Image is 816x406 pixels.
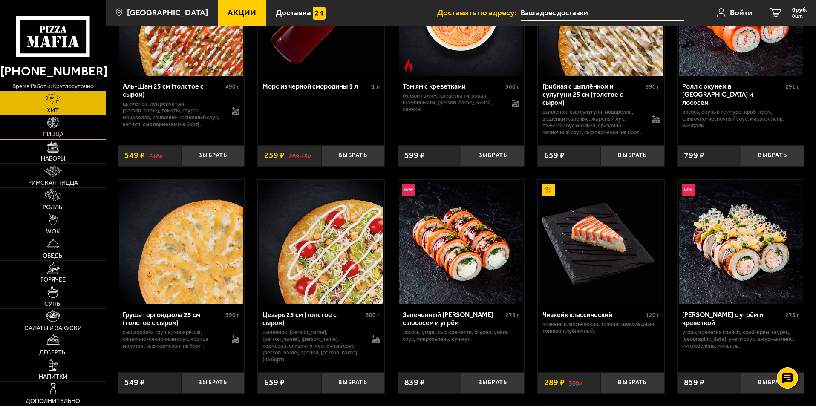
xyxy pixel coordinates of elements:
[289,151,311,160] s: 289.15 ₽
[538,180,664,304] a: АкционныйЧизкейк классический
[259,180,383,304] img: Цезарь 25 см (толстое с сыром)
[366,311,380,319] span: 500 г
[678,180,804,304] a: НовинкаРолл Калипсо с угрём и креветкой
[123,101,224,128] p: цыпленок, лук репчатый, [PERSON_NAME], томаты, огурец, моцарелла, сливочно-чесночный соус, кетчуп...
[521,5,684,21] input: Ваш адрес доставки
[684,151,704,160] span: 799 ₽
[741,372,804,393] button: Выбрать
[24,325,82,331] span: Салаты и закуски
[149,151,163,160] s: 618 ₽
[28,180,78,186] span: Римская пицца
[539,180,663,304] img: Чизкейк классический
[542,321,660,334] p: Чизкейк классический, топпинг шоколадный, топпинг клубничный.
[398,180,525,304] a: НовинкаЗапеченный ролл Гурмэ с лососем и угрём
[127,9,208,17] span: [GEOGRAPHIC_DATA]
[403,311,504,327] div: Запеченный [PERSON_NAME] с лососем и угрём
[262,329,363,363] p: цыпленок, [PERSON_NAME], [PERSON_NAME], [PERSON_NAME], пармезан, сливочно-чесночный соус, [PERSON...
[123,82,224,98] div: Аль-Шам 25 см (толстое с сыром)
[181,145,244,166] button: Выбрать
[43,204,63,210] span: Роллы
[39,350,66,356] span: Десерты
[404,151,425,160] span: 599 ₽
[124,151,145,160] span: 549 ₽
[682,184,695,196] img: Новинка
[544,378,565,387] span: 289 ₽
[542,184,555,196] img: Акционный
[403,92,504,113] p: бульон том ям, креветка тигровая, шампиньоны, [PERSON_NAME], кинза, сливки.
[792,7,807,13] span: 0 руб.
[542,311,643,319] div: Чизкейк классический
[646,83,660,90] span: 590 г
[40,277,66,283] span: Горячее
[276,9,311,17] span: Доставка
[461,372,524,393] button: Выбрать
[372,83,380,90] span: 1 л
[569,378,582,387] s: 330 ₽
[403,82,504,90] div: Том ям с креветками
[684,378,704,387] span: 859 ₽
[730,9,753,17] span: Войти
[228,9,256,17] span: Акции
[646,311,660,319] span: 120 г
[44,301,61,307] span: Супы
[225,311,239,319] span: 390 г
[321,372,384,393] button: Выбрать
[785,83,799,90] span: 291 г
[181,372,244,393] button: Выбрать
[402,59,415,72] img: Острое блюдо
[264,378,285,387] span: 659 ₽
[124,378,145,387] span: 549 ₽
[225,83,239,90] span: 490 г
[601,372,664,393] button: Выбрать
[313,7,326,20] img: 15daf4d41897b9f0e9f617042186c801.svg
[41,156,65,162] span: Наборы
[679,180,803,304] img: Ролл Калипсо с угрём и креветкой
[43,253,63,259] span: Обеды
[404,378,425,387] span: 839 ₽
[785,311,799,319] span: 273 г
[544,151,565,160] span: 659 ₽
[39,374,67,380] span: Напитки
[601,145,664,166] button: Выбрать
[264,151,285,160] span: 259 ₽
[505,311,519,319] span: 279 г
[262,311,363,327] div: Цезарь 25 см (толстое с сыром)
[118,180,245,304] a: Груша горгондзола 25 см (толстое с сыром)
[682,109,799,129] p: лосось, окунь в темпуре, краб-крем, сливочно-чесночный соус, микрозелень, миндаль.
[321,145,384,166] button: Выбрать
[682,82,783,107] div: Ролл с окунем в [GEOGRAPHIC_DATA] и лососем
[402,184,415,196] img: Новинка
[792,14,807,19] span: 0 шт.
[26,398,80,404] span: Дополнительно
[682,329,799,349] p: угорь, креветка спайси, краб-крем, огурец, [GEOGRAPHIC_DATA], унаги соус, ажурный чипс, микрозеле...
[123,329,224,349] p: сыр дорблю, груша, моцарелла, сливочно-чесночный соус, корица молотая, сыр пармезан (на борт).
[505,83,519,90] span: 360 г
[542,82,643,107] div: Грибная с цыплёнком и сулугуни 25 см (толстое с сыром)
[119,180,243,304] img: Груша горгондзола 25 см (толстое с сыром)
[258,180,384,304] a: Цезарь 25 см (толстое с сыром)
[399,180,523,304] img: Запеченный ролл Гурмэ с лососем и угрём
[461,145,524,166] button: Выбрать
[682,311,783,327] div: [PERSON_NAME] с угрём и креветкой
[47,108,59,114] span: Хит
[43,132,63,138] span: Пицца
[46,229,60,235] span: WOK
[262,82,369,90] div: Морс из черной смородины 1 л
[741,145,804,166] button: Выбрать
[437,9,521,17] span: Доставить по адресу:
[123,311,224,327] div: Груша горгондзола 25 см (толстое с сыром)
[542,109,643,136] p: цыпленок, сыр сулугуни, моцарелла, вешенки жареные, жареный лук, грибной соус Жюльен, сливочно-че...
[403,329,520,343] p: лосось, угорь, Сыр креметте, огурец, унаги соус, микрозелень, кунжут.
